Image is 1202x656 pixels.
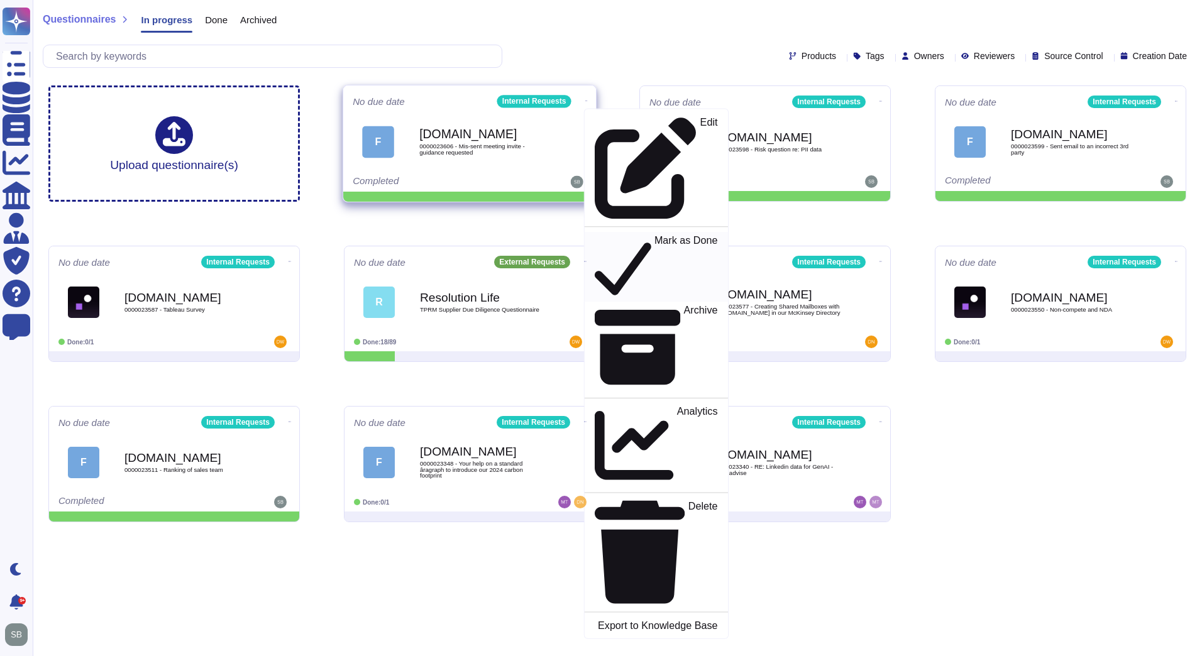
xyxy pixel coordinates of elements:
[18,597,26,604] div: 9+
[363,499,389,506] span: Done: 0/1
[715,131,841,143] b: [DOMAIN_NAME]
[945,175,1099,188] div: Completed
[3,621,36,648] button: user
[141,15,192,25] span: In progress
[497,416,570,429] div: Internal Requests
[649,97,701,107] span: No due date
[362,126,394,158] div: F
[68,287,99,318] img: Logo
[354,418,405,427] span: No due date
[363,447,395,478] div: F
[700,118,718,219] p: Edit
[363,287,395,318] div: R
[869,496,882,508] img: user
[715,303,841,315] span: 0000023577 - Creating Shared Mailboxes with @[DOMAIN_NAME] in our McKinsey Directory
[684,305,718,390] p: Archive
[363,339,396,346] span: Done: 18/89
[792,256,866,268] div: Internal Requests
[1044,52,1103,60] span: Source Control
[954,287,986,318] img: Logo
[585,302,728,393] a: Archive
[654,235,718,299] p: Mark as Done
[1133,52,1187,60] span: Creation Date
[67,339,94,346] span: Done: 0/1
[688,501,718,604] p: Delete
[1088,96,1161,108] div: Internal Requests
[124,467,250,473] span: 0000023511 - Ranking of sales team
[1161,336,1173,348] img: user
[802,52,836,60] span: Products
[274,496,287,508] img: user
[558,496,571,508] img: user
[419,143,546,155] span: 0000023606 - Mis-sent meeting invite - guidance requested
[792,416,866,429] div: Internal Requests
[1011,143,1137,155] span: 0000023599 - Sent email to an incorrect 3rd party
[677,407,718,485] p: Analytics
[715,449,841,461] b: [DOMAIN_NAME]
[945,97,996,107] span: No due date
[58,258,110,267] span: No due date
[715,288,841,300] b: [DOMAIN_NAME]
[945,258,996,267] span: No due date
[585,617,728,633] a: Export to Knowledge Base
[124,292,250,303] b: [DOMAIN_NAME]
[1161,175,1173,188] img: user
[43,14,116,25] span: Questionnaires
[570,336,582,348] img: user
[58,496,212,508] div: Completed
[420,446,546,457] b: [DOMAIN_NAME]
[205,15,228,25] span: Done
[50,45,502,67] input: Search by keywords
[497,95,571,107] div: Internal Requests
[420,292,546,303] b: Resolution Life
[68,447,99,478] div: F
[865,336,878,348] img: user
[866,52,885,60] span: Tags
[865,175,878,188] img: user
[240,15,277,25] span: Archived
[974,52,1015,60] span: Reviewers
[420,461,546,479] span: 0000023348 - Your help on a standard âragraph to introduce our 2024 carbon footprint
[954,126,986,158] div: F
[353,176,509,189] div: Completed
[914,52,944,60] span: Owners
[353,97,405,106] span: No due date
[1011,128,1137,140] b: [DOMAIN_NAME]
[571,176,583,189] img: user
[124,452,250,464] b: [DOMAIN_NAME]
[201,256,275,268] div: Internal Requests
[574,496,587,508] img: user
[585,114,728,222] a: Edit
[715,146,841,153] span: 0000023598 - Risk question re: PII data
[598,621,717,631] p: Export to Knowledge Base
[124,307,250,313] span: 0000023587 - Tableau Survey
[494,256,570,268] div: External Requests
[854,496,866,508] img: user
[58,418,110,427] span: No due date
[274,336,287,348] img: user
[201,416,275,429] div: Internal Requests
[420,307,546,313] span: TPRM Supplier Due Diligence Questionnaire
[585,498,728,606] a: Delete
[1088,256,1161,268] div: Internal Requests
[5,623,28,646] img: user
[354,258,405,267] span: No due date
[585,232,728,302] a: Mark as Done
[419,128,546,140] b: [DOMAIN_NAME]
[954,339,980,346] span: Done: 0/1
[1011,292,1137,303] b: [DOMAIN_NAME]
[585,403,728,488] a: Analytics
[110,116,238,171] div: Upload questionnaire(s)
[1011,307,1137,313] span: 0000023550 - Non-compete and NDA
[715,464,841,476] span: 0000023340 - RE: Linkedin data for GenAI - Firm advise
[792,96,866,108] div: Internal Requests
